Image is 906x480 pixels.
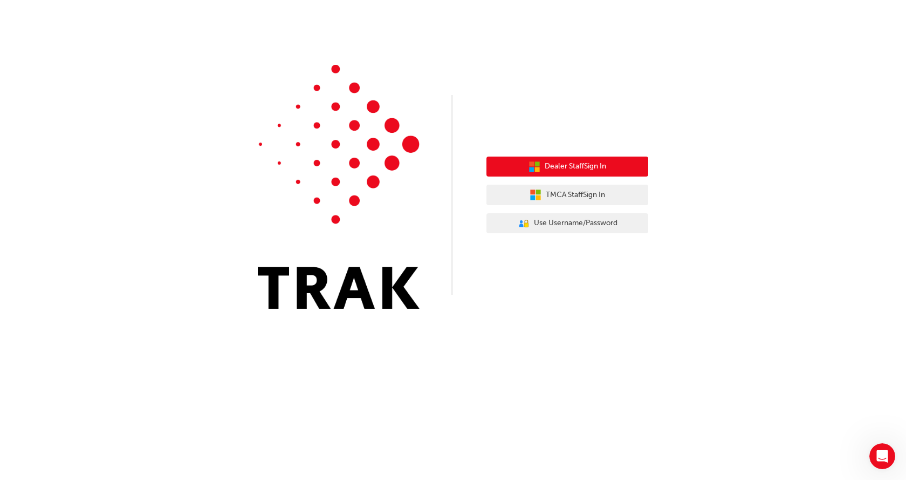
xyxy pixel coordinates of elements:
[486,185,648,205] button: TMCA StaffSign In
[534,217,617,229] span: Use Username/Password
[869,443,895,469] iframe: Intercom live chat
[258,65,420,309] img: Trak
[486,157,648,177] button: Dealer StaffSign In
[545,160,606,173] span: Dealer Staff Sign In
[546,189,605,201] span: TMCA Staff Sign In
[486,213,648,234] button: Use Username/Password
